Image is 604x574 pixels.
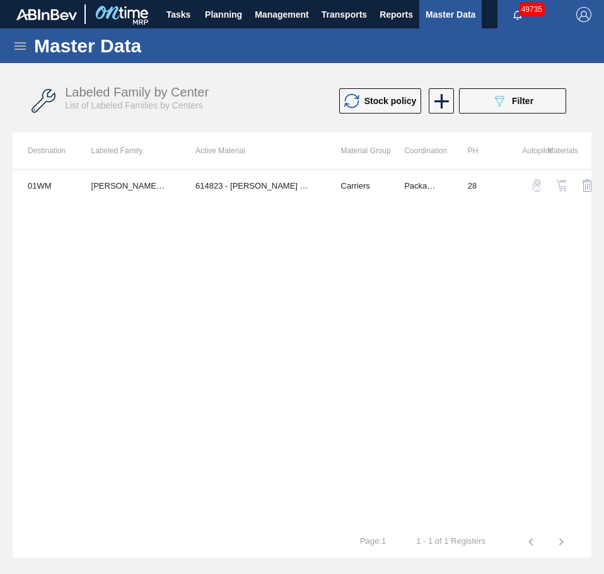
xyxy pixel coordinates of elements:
[519,3,545,16] span: 49735
[322,7,367,22] span: Transports
[512,96,533,106] span: Filter
[516,132,541,169] th: Autopilot
[65,100,203,110] span: List of Labeled Families by Centers
[556,179,569,192] img: shopping-cart-icon
[180,170,325,201] td: 614823 - [PERSON_NAME] BOT BUD 355ML BSKT 6/355 LN 0921 BE
[205,7,242,22] span: Planning
[255,7,309,22] span: Management
[65,85,209,99] span: Labeled Family by Center
[339,88,427,114] div: Update stock policy
[180,132,325,169] th: Active Material
[547,170,578,201] button: shopping-cart-icon
[364,96,416,106] span: Stock policy
[401,526,501,546] td: 1 - 1 of 1 Registers
[389,132,453,169] th: Coordination
[453,132,516,169] th: PH
[76,170,181,201] td: [PERSON_NAME] 355ML BOT BSKT 6/355 LN DREAM BOTTLE
[165,7,192,22] span: Tasks
[531,179,543,192] img: auto-pilot-icon
[16,9,77,20] img: TNhmsLtSVTkK8tSr43FrP2fwEKptu5GPRR3wAAAABJRU5ErkJggg==
[576,7,591,22] img: Logout
[426,7,475,22] span: Master Data
[522,170,541,201] div: Autopilot Configuration
[380,7,413,22] span: Reports
[76,132,181,169] th: Labeled Family
[547,170,566,201] div: View Materials
[13,170,76,201] td: 01WM
[34,38,258,53] h1: Master Data
[572,170,603,201] button: delete-icon
[522,170,552,201] button: auto-pilot-icon
[580,178,595,193] img: delete-icon
[453,88,572,114] div: Filter labeled family by center
[459,88,566,114] button: Filter
[13,132,76,169] th: Destination
[326,132,390,169] th: Material Group
[326,170,390,201] td: Carriers
[339,88,421,114] button: Stock policy
[453,170,516,201] td: 28
[345,526,401,546] td: Page : 1
[497,6,538,23] button: Notifications
[572,170,591,201] div: Delete Labeled Family X Center
[541,132,566,169] th: Materials
[389,170,453,201] td: Packaging Materials
[427,88,453,114] div: New labeled family by center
